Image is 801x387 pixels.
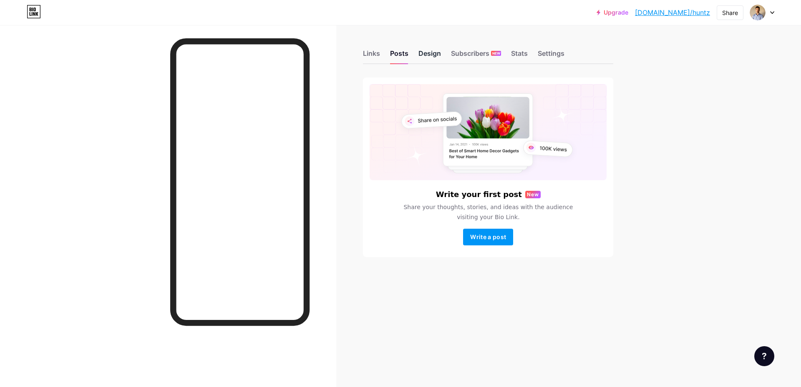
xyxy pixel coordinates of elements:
[470,233,506,240] span: Write a post
[492,51,500,56] span: NEW
[418,48,441,63] div: Design
[722,8,738,17] div: Share
[390,48,408,63] div: Posts
[363,48,380,63] div: Links
[538,48,564,63] div: Settings
[750,5,766,20] img: Хожиакбар Хамдамов
[463,229,513,245] button: Write a post
[436,190,522,199] h6: Write your first post
[393,202,583,222] span: Share your thoughts, stories, and ideas with the audience visiting your Bio Link.
[511,48,528,63] div: Stats
[527,191,539,198] span: New
[451,48,501,63] div: Subscribers
[597,9,628,16] a: Upgrade
[635,7,710,17] a: [DOMAIN_NAME]/huntz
